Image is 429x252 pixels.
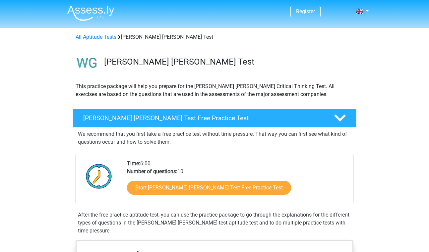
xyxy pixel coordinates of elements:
div: After the free practice aptitude test, you can use the practice package to go through the explana... [75,211,354,235]
a: [PERSON_NAME] [PERSON_NAME] Test Free Practice Test [70,109,359,127]
b: Time: [127,160,140,167]
h3: [PERSON_NAME] [PERSON_NAME] Test [104,57,351,67]
div: 6:00 10 [122,160,353,203]
div: [PERSON_NAME] [PERSON_NAME] Test [73,33,356,41]
h4: [PERSON_NAME] [PERSON_NAME] Test Free Practice Test [83,114,323,122]
p: We recommend that you first take a free practice test without time pressure. That way you can fir... [78,130,351,146]
a: All Aptitude Tests [76,34,116,40]
img: Assessly [67,5,114,21]
a: Start [PERSON_NAME] [PERSON_NAME] Test Free Practice Test [127,181,291,195]
img: watson glaser test [73,49,101,77]
img: Clock [82,160,116,193]
p: This practice package will help you prepare for the [PERSON_NAME] [PERSON_NAME] Critical Thinking... [76,82,353,98]
b: Number of questions: [127,168,177,175]
a: Register [296,8,315,15]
